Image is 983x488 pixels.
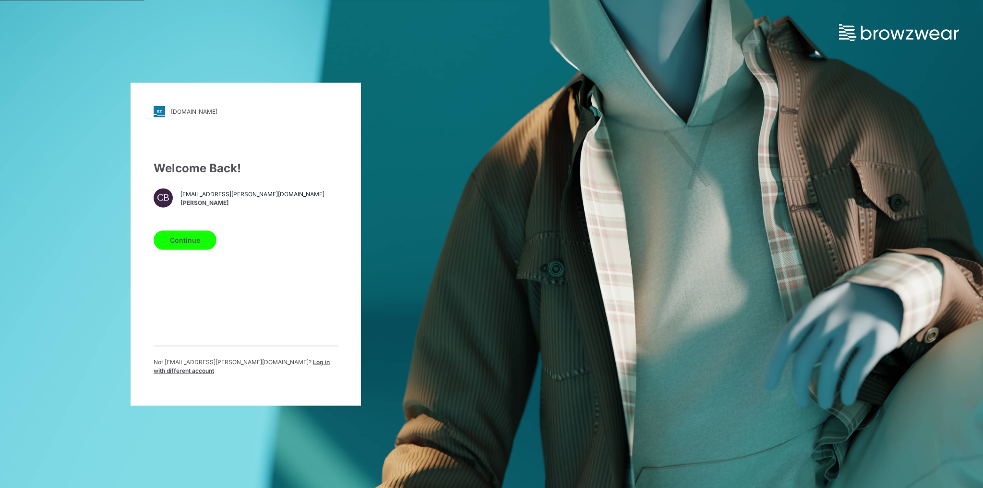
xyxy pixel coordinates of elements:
button: Continue [154,230,216,250]
div: CB [154,188,173,207]
a: [DOMAIN_NAME] [154,106,338,117]
div: Welcome Back! [154,159,338,177]
img: browzwear-logo.73288ffb.svg [839,24,959,41]
span: [EMAIL_ADDRESS][PERSON_NAME][DOMAIN_NAME] [180,190,324,199]
p: Not [EMAIL_ADDRESS][PERSON_NAME][DOMAIN_NAME] ? [154,357,338,375]
img: svg+xml;base64,PHN2ZyB3aWR0aD0iMjgiIGhlaWdodD0iMjgiIHZpZXdCb3g9IjAgMCAyOCAyOCIgZmlsbD0ibm9uZSIgeG... [154,106,165,117]
span: [PERSON_NAME] [180,199,324,207]
div: [DOMAIN_NAME] [171,108,217,115]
